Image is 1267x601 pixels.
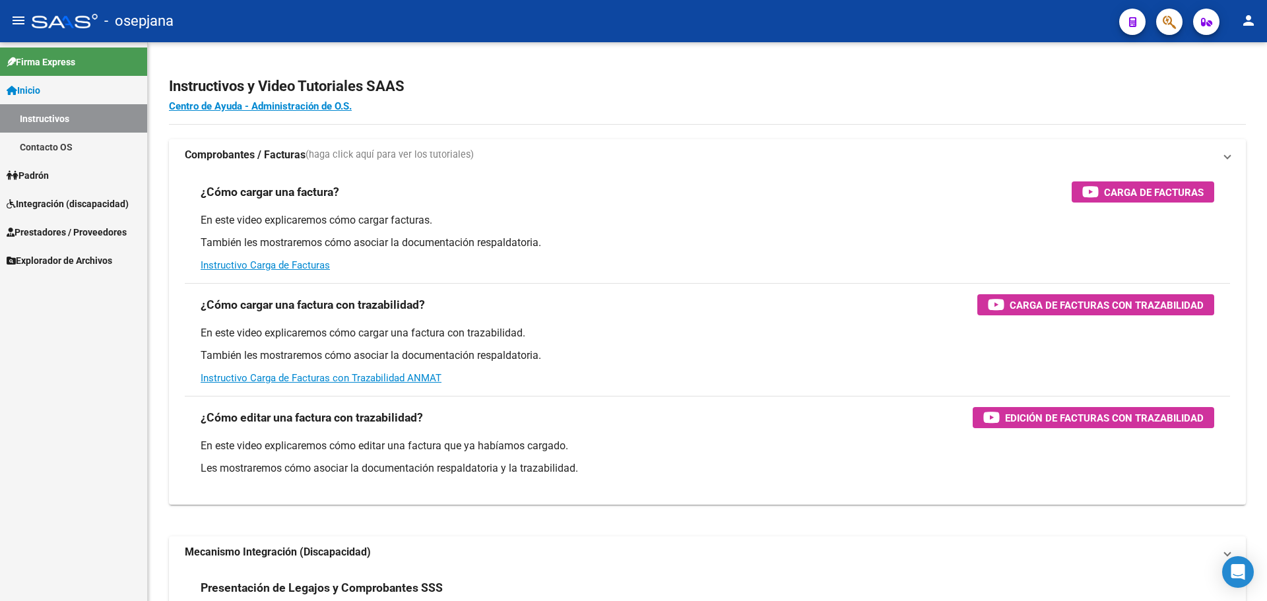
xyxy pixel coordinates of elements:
[185,148,306,162] strong: Comprobantes / Facturas
[201,236,1214,250] p: También les mostraremos cómo asociar la documentación respaldatoria.
[201,372,441,384] a: Instructivo Carga de Facturas con Trazabilidad ANMAT
[1104,184,1204,201] span: Carga de Facturas
[7,55,75,69] span: Firma Express
[201,213,1214,228] p: En este video explicaremos cómo cargar facturas.
[201,408,423,427] h3: ¿Cómo editar una factura con trazabilidad?
[306,148,474,162] span: (haga click aquí para ver los tutoriales)
[7,253,112,268] span: Explorador de Archivos
[7,225,127,239] span: Prestadores / Proveedores
[169,74,1246,99] h2: Instructivos y Video Tutoriales SAAS
[201,461,1214,476] p: Les mostraremos cómo asociar la documentación respaldatoria y la trazabilidad.
[1241,13,1256,28] mat-icon: person
[201,579,443,597] h3: Presentación de Legajos y Comprobantes SSS
[1222,556,1254,588] div: Open Intercom Messenger
[201,183,339,201] h3: ¿Cómo cargar una factura?
[201,439,1214,453] p: En este video explicaremos cómo editar una factura que ya habíamos cargado.
[7,197,129,211] span: Integración (discapacidad)
[201,296,425,314] h3: ¿Cómo cargar una factura con trazabilidad?
[977,294,1214,315] button: Carga de Facturas con Trazabilidad
[7,83,40,98] span: Inicio
[201,348,1214,363] p: También les mostraremos cómo asociar la documentación respaldatoria.
[169,100,352,112] a: Centro de Ayuda - Administración de O.S.
[201,259,330,271] a: Instructivo Carga de Facturas
[169,139,1246,171] mat-expansion-panel-header: Comprobantes / Facturas(haga click aquí para ver los tutoriales)
[185,545,371,559] strong: Mecanismo Integración (Discapacidad)
[11,13,26,28] mat-icon: menu
[973,407,1214,428] button: Edición de Facturas con Trazabilidad
[1010,297,1204,313] span: Carga de Facturas con Trazabilidad
[7,168,49,183] span: Padrón
[1005,410,1204,426] span: Edición de Facturas con Trazabilidad
[1072,181,1214,203] button: Carga de Facturas
[201,326,1214,340] p: En este video explicaremos cómo cargar una factura con trazabilidad.
[104,7,174,36] span: - osepjana
[169,536,1246,568] mat-expansion-panel-header: Mecanismo Integración (Discapacidad)
[169,171,1246,505] div: Comprobantes / Facturas(haga click aquí para ver los tutoriales)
